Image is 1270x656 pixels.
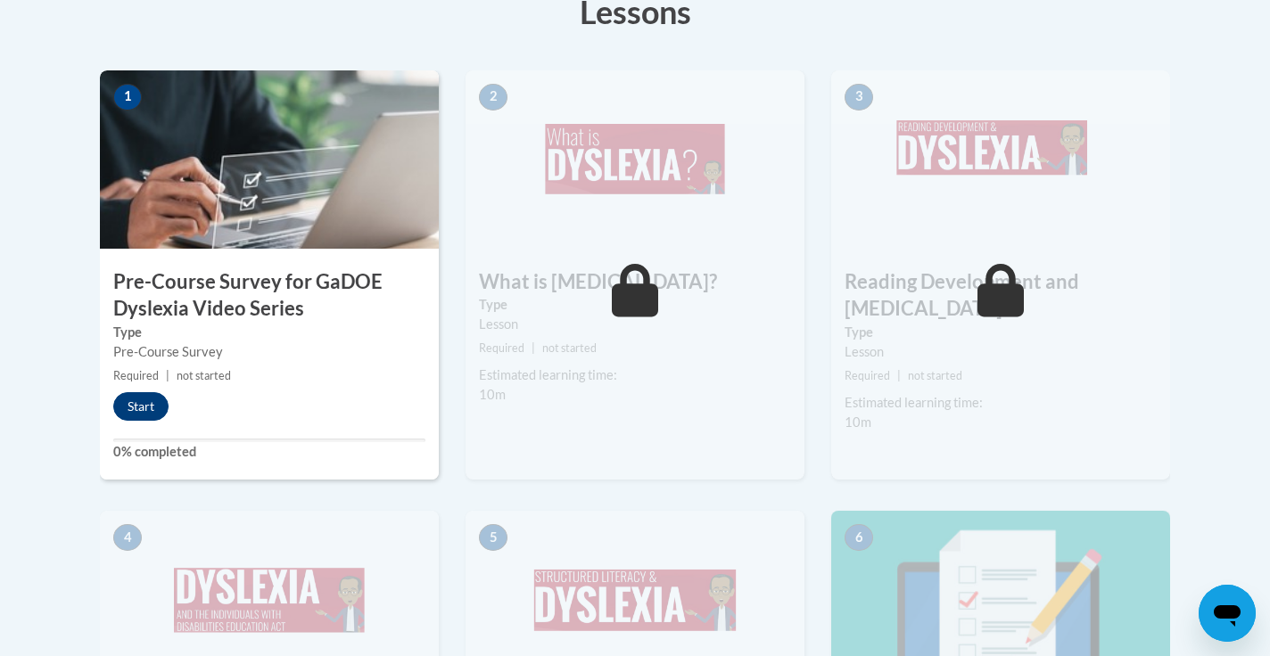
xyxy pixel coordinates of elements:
[845,342,1157,362] div: Lesson
[177,369,231,382] span: not started
[908,369,962,382] span: not started
[113,442,425,462] label: 0% completed
[1199,585,1256,642] iframe: Button to launch messaging window
[479,295,791,315] label: Type
[479,341,524,355] span: Required
[466,70,804,249] img: Course Image
[542,341,597,355] span: not started
[532,341,535,355] span: |
[845,84,873,111] span: 3
[845,414,871,430] span: 10m
[113,369,159,382] span: Required
[479,387,506,402] span: 10m
[845,369,890,382] span: Required
[479,524,507,551] span: 5
[100,268,439,324] h3: Pre-Course Survey for GaDOE Dyslexia Video Series
[845,524,873,551] span: 6
[479,84,507,111] span: 2
[479,315,791,334] div: Lesson
[831,70,1170,249] img: Course Image
[113,524,142,551] span: 4
[113,392,169,421] button: Start
[845,323,1157,342] label: Type
[479,365,791,385] div: Estimated learning time:
[113,342,425,362] div: Pre-Course Survey
[845,393,1157,413] div: Estimated learning time:
[466,268,804,296] h3: What is [MEDICAL_DATA]?
[113,323,425,342] label: Type
[113,84,142,111] span: 1
[166,369,169,382] span: |
[831,268,1170,324] h3: Reading Development and [MEDICAL_DATA]
[897,369,901,382] span: |
[100,70,439,249] img: Course Image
